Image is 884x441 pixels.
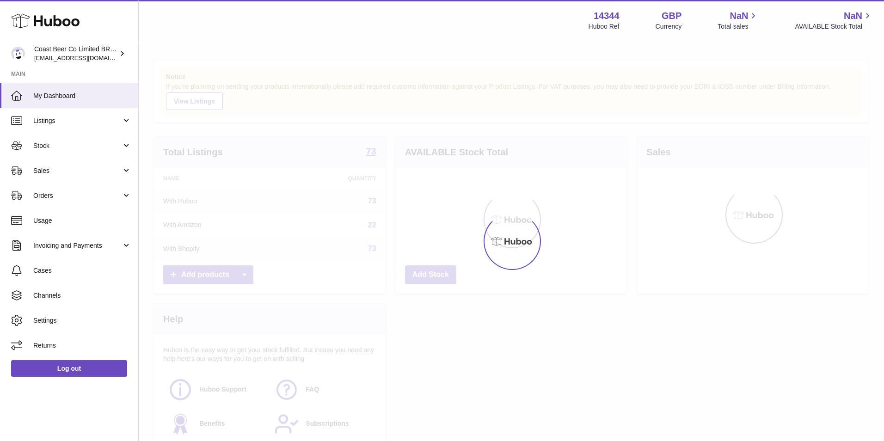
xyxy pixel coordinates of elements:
div: Coast Beer Co Limited BRULO [34,45,117,62]
span: Invoicing and Payments [33,241,122,250]
strong: 14344 [594,10,620,22]
a: NaN Total sales [718,10,759,31]
span: My Dashboard [33,92,131,100]
span: Stock [33,141,122,150]
span: Sales [33,166,122,175]
span: Channels [33,291,131,300]
span: Total sales [718,22,759,31]
span: Settings [33,316,131,325]
a: NaN AVAILABLE Stock Total [795,10,873,31]
span: Cases [33,266,131,275]
span: AVAILABLE Stock Total [795,22,873,31]
div: Huboo Ref [589,22,620,31]
span: [EMAIL_ADDRESS][DOMAIN_NAME] [34,54,136,61]
span: Orders [33,191,122,200]
strong: GBP [662,10,681,22]
span: NaN [730,10,748,22]
span: Returns [33,341,131,350]
span: NaN [844,10,862,22]
img: internalAdmin-14344@internal.huboo.com [11,47,25,61]
span: Listings [33,116,122,125]
div: Currency [656,22,682,31]
a: Log out [11,360,127,377]
span: Usage [33,216,131,225]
